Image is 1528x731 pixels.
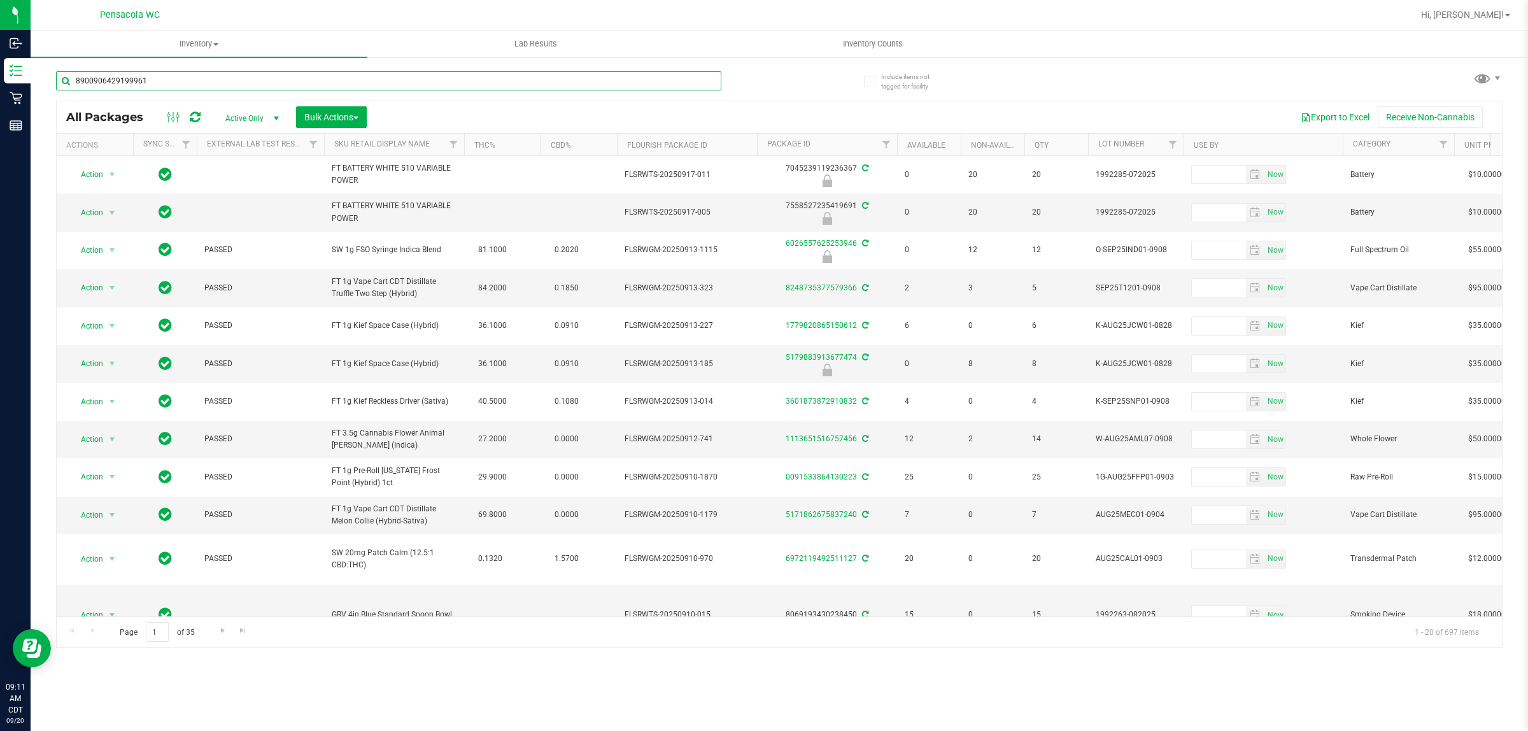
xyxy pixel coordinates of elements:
span: Include items not tagged for facility [881,72,945,91]
span: W-AUG25AML07-0908 [1096,433,1176,445]
a: Go to the next page [213,622,232,639]
span: Action [69,393,104,411]
span: $18.00000 [1462,606,1512,624]
a: Category [1353,139,1390,148]
span: Action [69,468,104,486]
span: 0 [905,206,953,218]
a: Sku Retail Display Name [334,139,430,148]
span: $15.00000 [1462,468,1512,486]
span: PASSED [204,320,316,332]
span: 20 [968,169,1017,181]
span: select [104,166,120,183]
span: AUG25MEC01-0904 [1096,509,1176,521]
span: FLSRWGM-20250910-970 [625,553,749,565]
span: 0 [968,395,1017,408]
span: Set Current date [1264,316,1286,335]
span: Bulk Actions [304,112,358,122]
span: Lab Results [497,38,574,50]
span: In Sync [159,355,172,373]
span: Raw Pre-Roll [1350,471,1447,483]
span: SW 20mg Patch Calm (12.5:1 CBD:THC) [332,547,456,571]
span: Inventory Counts [826,38,920,50]
span: Sync from Compliance System [860,201,868,210]
span: In Sync [159,241,172,259]
span: select [1264,204,1285,222]
span: FLSRWGM-20250912-741 [625,433,749,445]
a: Inventory Counts [704,31,1041,57]
a: Filter [876,134,897,155]
span: 0 [968,471,1017,483]
a: Filter [303,134,324,155]
span: In Sync [159,279,172,297]
span: 20 [1032,553,1080,565]
span: FLSRWGM-20250913-185 [625,358,749,370]
span: PASSED [204,553,316,565]
span: select [104,550,120,568]
input: Search Package ID, Item Name, SKU, Lot or Part Number... [56,71,721,90]
span: 4 [905,395,953,408]
span: Set Current date [1264,468,1286,486]
span: 2 [905,282,953,294]
div: 7558527235419691 [755,200,899,225]
a: Filter [443,134,464,155]
a: Sync Status [143,139,192,148]
span: 20 [1032,169,1080,181]
span: Inventory [31,38,367,50]
button: Receive Non-Cannabis [1378,106,1483,128]
a: Flourish Package ID [627,141,707,150]
span: select [1246,606,1264,624]
span: select [104,506,120,524]
span: 1 - 20 of 697 items [1404,622,1489,641]
div: 8069193430238450 [755,609,899,621]
a: Qty [1035,141,1049,150]
span: Action [69,606,104,624]
span: $50.00000 [1462,430,1512,448]
span: In Sync [159,392,172,410]
span: select [1264,241,1285,259]
span: $10.00000 [1462,166,1512,184]
span: Sync from Compliance System [860,472,868,481]
span: FT BATTERY WHITE 510 VARIABLE POWER [332,200,456,224]
span: 0.1320 [472,550,509,568]
span: FT 1g Vape Cart CDT Distillate Truffle Two Step (Hybrid) [332,276,456,300]
span: PASSED [204,244,316,256]
span: AUG25CAL01-0903 [1096,553,1176,565]
inline-svg: Retail [10,92,22,104]
span: $55.00000 [1462,241,1512,259]
span: select [104,204,120,222]
span: select [1246,550,1264,568]
span: Set Current date [1264,166,1286,184]
span: Smoking Device [1350,609,1447,621]
span: FT 3.5g Cannabis Flower Animal [PERSON_NAME] (Indica) [332,427,456,451]
span: In Sync [159,550,172,567]
span: $35.00000 [1462,316,1512,335]
a: 8248735377579366 [786,283,857,292]
a: CBD% [551,141,571,150]
span: Sync from Compliance System [860,510,868,519]
iframe: Resource center [13,629,51,667]
span: 0.0000 [548,468,585,486]
div: Newly Received [755,174,899,187]
span: select [1264,468,1285,486]
span: 81.1000 [472,241,513,259]
span: PASSED [204,433,316,445]
a: Use By [1194,141,1219,150]
span: Hi, [PERSON_NAME]! [1421,10,1504,20]
span: 0.1850 [548,279,585,297]
span: In Sync [159,203,172,221]
span: select [1264,279,1285,297]
span: Set Current date [1264,203,1286,222]
span: Set Current date [1264,550,1286,568]
span: select [1246,241,1264,259]
span: K-AUG25JCW01-0828 [1096,320,1176,332]
span: 14 [1032,433,1080,445]
span: PASSED [204,358,316,370]
span: 1992285-072025 [1096,169,1176,181]
span: O-SEP25IND01-0908 [1096,244,1176,256]
span: 36.1000 [472,355,513,373]
span: Full Spectrum Oil [1350,244,1447,256]
span: Set Current date [1264,241,1286,260]
a: Available [907,141,945,150]
span: select [1264,166,1285,183]
button: Bulk Actions [296,106,367,128]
